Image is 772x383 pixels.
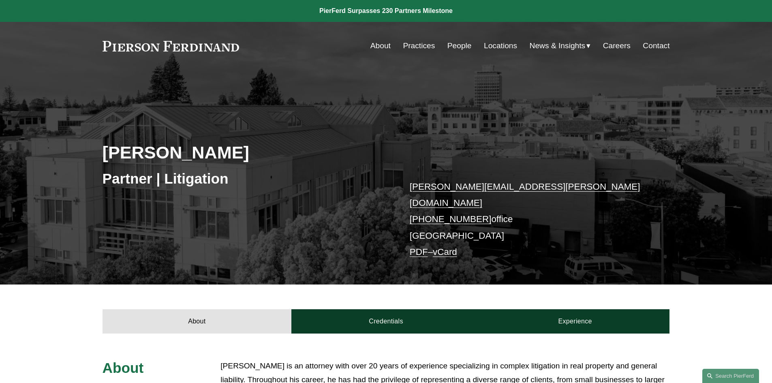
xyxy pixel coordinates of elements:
[530,38,591,53] a: folder dropdown
[103,170,386,188] h3: Partner | Litigation
[481,309,670,334] a: Experience
[484,38,517,53] a: Locations
[103,360,144,376] span: About
[103,142,386,163] h2: [PERSON_NAME]
[603,38,631,53] a: Careers
[702,369,759,383] a: Search this site
[370,38,391,53] a: About
[103,309,292,334] a: About
[643,38,669,53] a: Contact
[447,38,472,53] a: People
[530,39,586,53] span: News & Insights
[410,179,646,261] p: office [GEOGRAPHIC_DATA] –
[291,309,481,334] a: Credentials
[433,247,457,257] a: vCard
[410,247,428,257] a: PDF
[403,38,435,53] a: Practices
[410,182,640,208] a: [PERSON_NAME][EMAIL_ADDRESS][PERSON_NAME][DOMAIN_NAME]
[410,214,492,224] a: [PHONE_NUMBER]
